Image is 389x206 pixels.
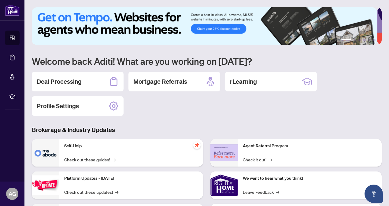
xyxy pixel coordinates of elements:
h2: Deal Processing [37,77,82,86]
h3: Brokerage & Industry Updates [32,126,382,134]
button: Open asap [365,185,383,203]
button: 2 [354,39,356,41]
span: AG [9,189,16,198]
p: We want to hear what you think! [243,175,377,182]
img: Platform Updates - July 21, 2025 [32,175,59,195]
img: We want to hear what you think! [210,171,238,199]
p: Self-Help [64,143,198,149]
span: → [269,156,272,163]
a: Leave Feedback→ [243,189,279,195]
a: Check out these guides!→ [64,156,116,163]
span: pushpin [193,142,201,149]
p: Agent Referral Program [243,143,377,149]
p: Platform Updates - [DATE] [64,175,198,182]
span: → [115,189,118,195]
button: 1 [341,39,351,41]
button: 3 [358,39,361,41]
a: Check it out!→ [243,156,272,163]
a: Check out these updates!→ [64,189,118,195]
h2: rLearning [230,77,257,86]
img: logo [5,5,20,16]
img: Slide 0 [32,7,377,45]
button: 4 [363,39,366,41]
h2: Profile Settings [37,102,79,110]
span: → [113,156,116,163]
span: → [276,189,279,195]
button: 6 [373,39,376,41]
h1: Welcome back Aditi! What are you working on [DATE]? [32,55,382,67]
h2: Mortgage Referrals [133,77,187,86]
img: Agent Referral Program [210,144,238,161]
img: Self-Help [32,139,59,167]
button: 5 [368,39,371,41]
